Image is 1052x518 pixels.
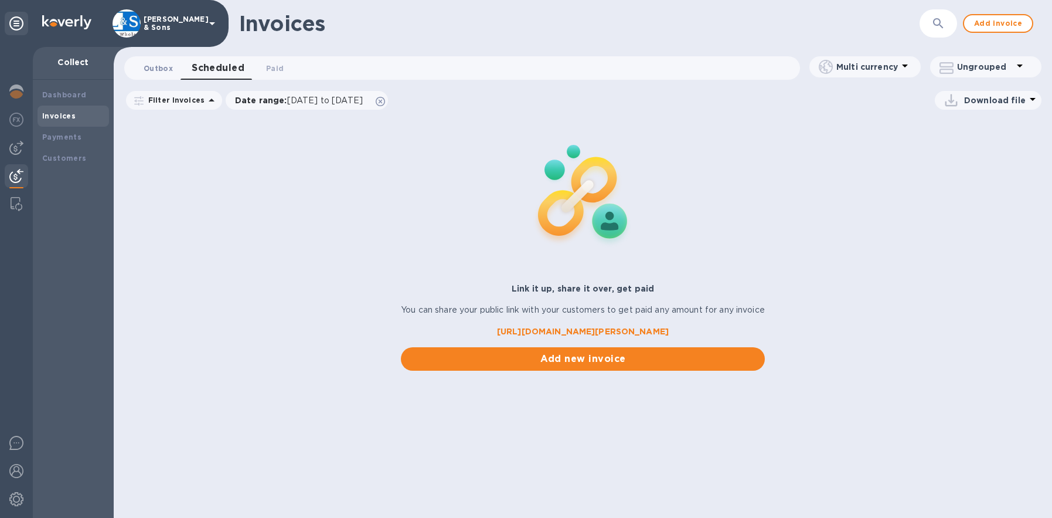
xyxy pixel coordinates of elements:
[401,283,765,294] p: Link it up, share it over, get paid
[9,113,23,127] img: Foreign exchange
[497,327,669,336] b: [URL][DOMAIN_NAME][PERSON_NAME]
[836,61,898,73] p: Multi currency
[957,61,1013,73] p: Ungrouped
[42,15,91,29] img: Logo
[401,347,765,371] button: Add new invoice
[144,95,205,105] p: Filter Invoices
[42,56,104,68] p: Collect
[192,60,244,76] span: Scheduled
[266,62,284,75] span: Paid
[239,11,325,36] h1: Invoices
[964,94,1026,106] p: Download file
[42,90,87,99] b: Dashboard
[144,62,173,75] span: Outbox
[973,16,1023,31] span: Add invoice
[401,326,765,338] a: [URL][DOMAIN_NAME][PERSON_NAME]
[144,15,202,32] p: [PERSON_NAME] & Sons
[42,154,87,162] b: Customers
[401,304,765,316] p: You can share your public link with your customers to get paid any amount for any invoice
[287,96,363,105] span: [DATE] to [DATE]
[226,91,388,110] div: Date range:[DATE] to [DATE]
[963,14,1033,33] button: Add invoice
[42,111,76,120] b: Invoices
[5,12,28,35] div: Unpin categories
[410,352,755,366] span: Add new invoice
[42,133,81,141] b: Payments
[235,94,369,106] p: Date range :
